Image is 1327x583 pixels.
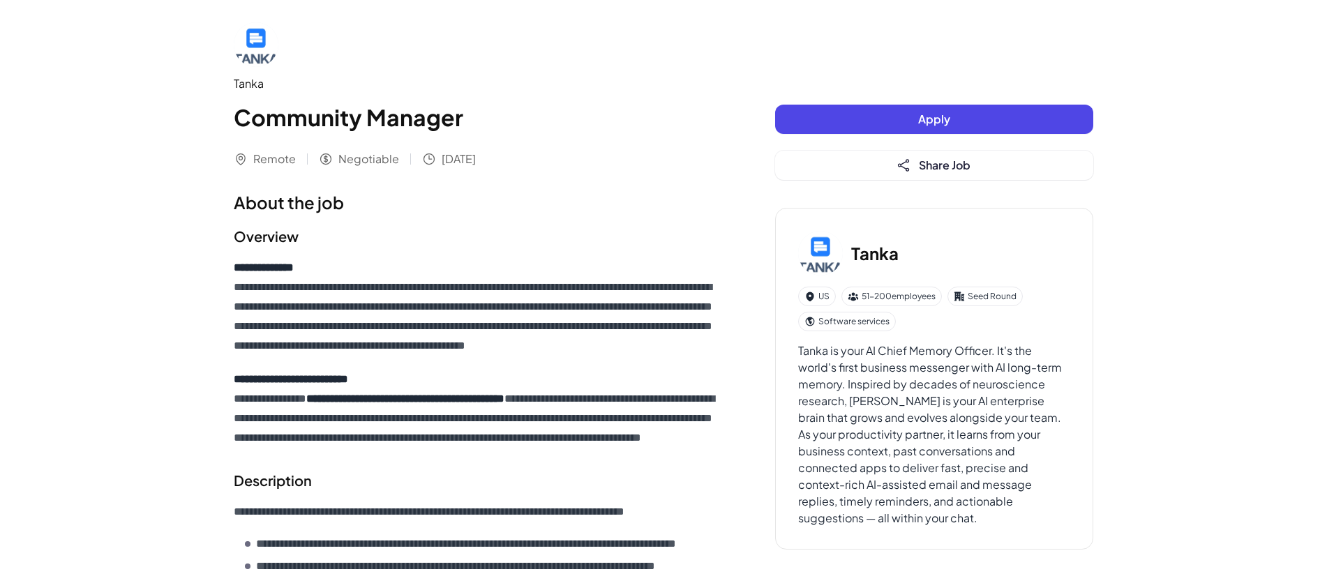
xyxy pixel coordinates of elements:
span: Share Job [919,158,970,172]
div: US [798,287,836,306]
div: Tanka is your AI Chief Memory Officer. It's the world's first business messenger with AI long-ter... [798,342,1070,527]
h2: Overview [234,226,719,247]
span: Apply [918,112,950,126]
div: Seed Round [947,287,1023,306]
h1: Community Manager [234,100,719,134]
span: Negotiable [338,151,399,167]
div: Tanka [234,75,719,92]
img: Ta [234,22,278,67]
div: Software services [798,312,896,331]
img: Ta [798,231,843,275]
h3: Tanka [851,241,899,266]
h1: About the job [234,190,719,215]
h2: Description [234,470,719,491]
button: Share Job [775,151,1093,180]
span: [DATE] [442,151,476,167]
span: Remote [253,151,296,167]
div: 51-200 employees [841,287,942,306]
button: Apply [775,105,1093,134]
